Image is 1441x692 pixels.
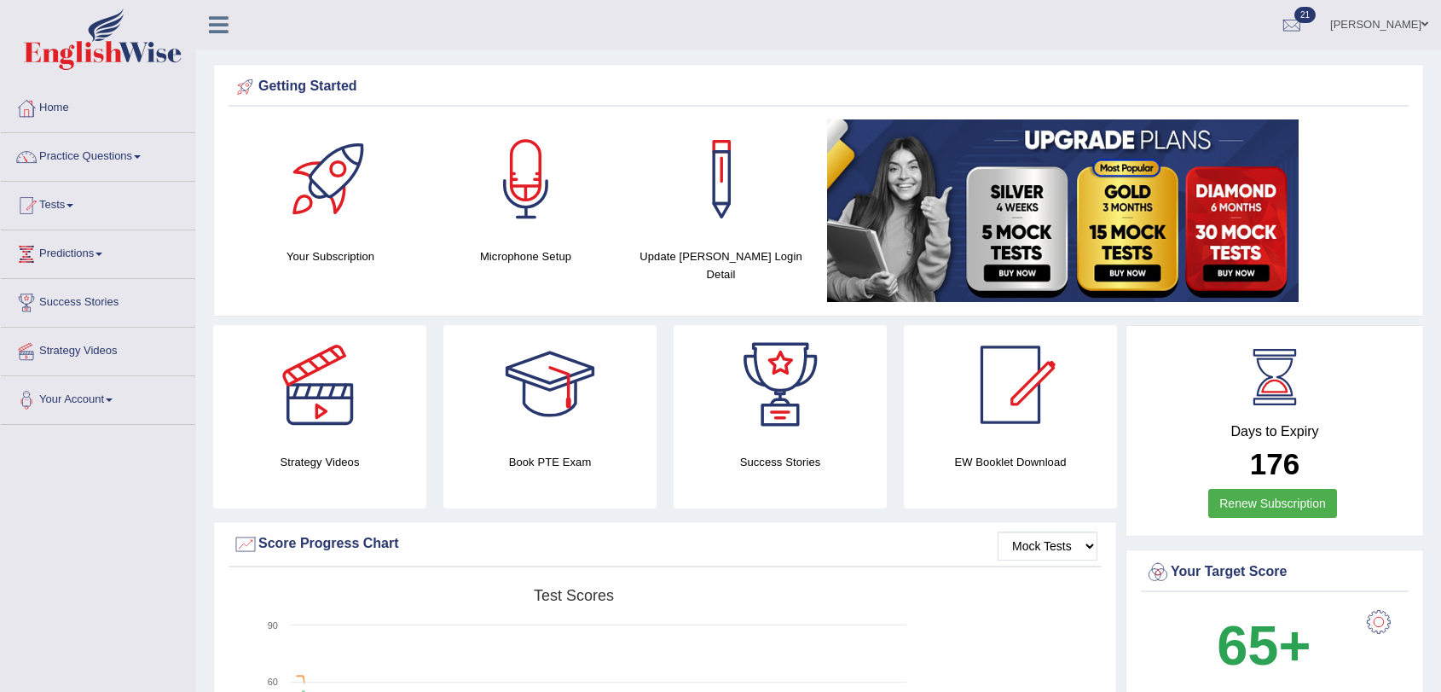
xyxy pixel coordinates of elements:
text: 60 [268,677,278,687]
a: Home [1,84,195,127]
img: small5.jpg [827,119,1299,302]
div: Your Target Score [1145,560,1404,585]
a: Renew Subscription [1208,489,1337,518]
h4: Strategy Videos [213,453,426,471]
a: Strategy Videos [1,328,195,370]
b: 65+ [1217,614,1311,677]
a: Tests [1,182,195,224]
h4: Success Stories [674,453,887,471]
b: 176 [1250,447,1299,480]
a: Your Account [1,376,195,419]
span: 21 [1294,7,1316,23]
div: Getting Started [233,74,1404,100]
h4: Book PTE Exam [443,453,657,471]
h4: Your Subscription [241,247,420,265]
h4: EW Booklet Download [904,453,1117,471]
a: Predictions [1,230,195,273]
a: Practice Questions [1,133,195,176]
a: Success Stories [1,279,195,322]
div: Score Progress Chart [233,532,1097,557]
tspan: Test scores [534,587,614,604]
h4: Update [PERSON_NAME] Login Detail [632,247,810,283]
text: 90 [268,620,278,631]
h4: Microphone Setup [437,247,615,265]
h4: Days to Expiry [1145,424,1404,439]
